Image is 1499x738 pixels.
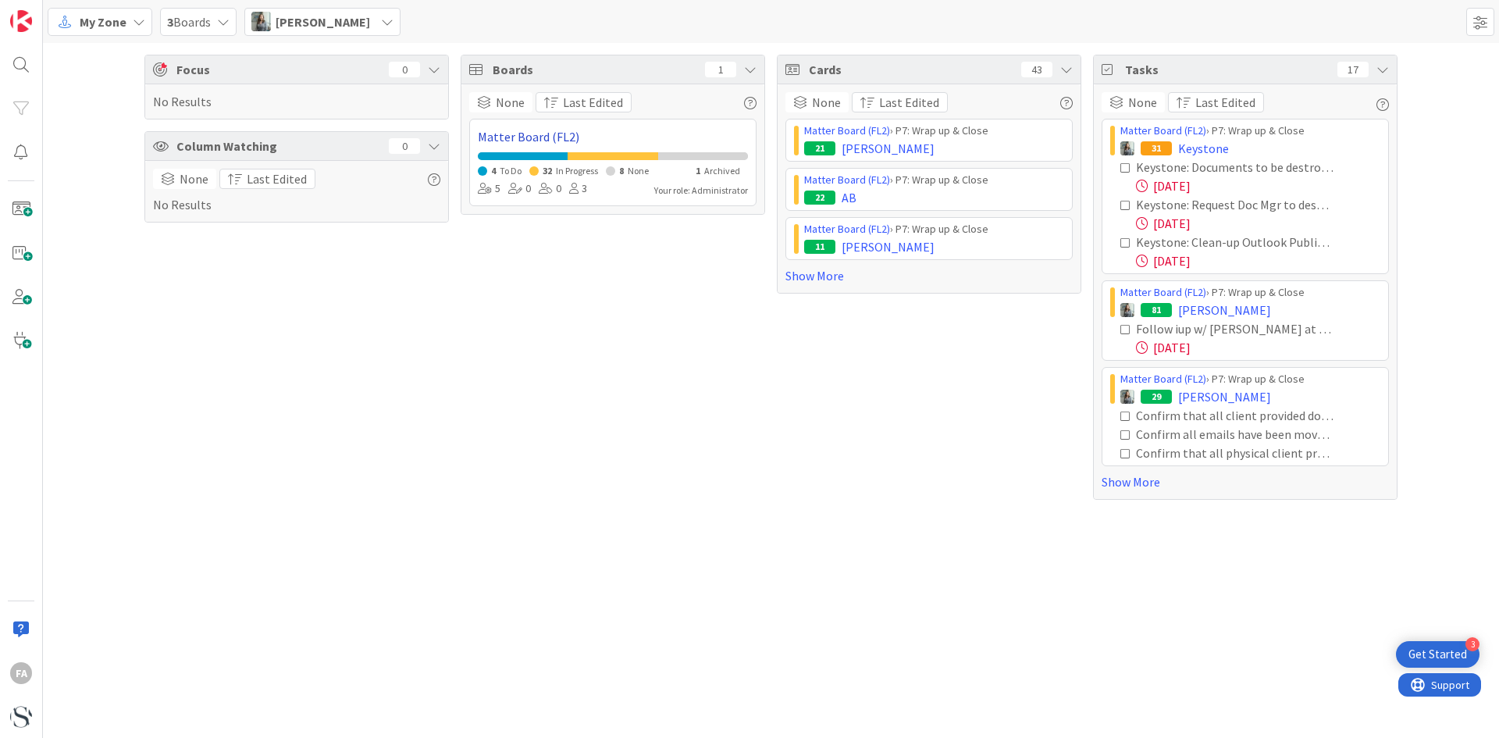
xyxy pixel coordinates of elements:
span: 8 [619,165,624,176]
span: AB [842,188,856,207]
b: 3 [167,14,173,30]
div: 22 [804,191,835,205]
a: Show More [1102,472,1389,491]
div: 5 [478,180,500,198]
span: In Progress [556,165,598,176]
img: Visit kanbanzone.com [10,10,32,32]
span: Last Edited [563,93,623,112]
div: Follow iup w/ [PERSON_NAME] at CJA to get payment processed [1136,319,1333,338]
a: Matter Board (FL2) [1120,123,1206,137]
span: Boards [167,12,211,31]
img: LG [1120,303,1134,317]
div: 3 [1465,637,1479,651]
button: Last Edited [219,169,315,189]
span: Tasks [1125,60,1330,79]
div: 21 [804,141,835,155]
div: 29 [1141,390,1172,404]
div: 81 [1141,303,1172,317]
div: [DATE] [1136,176,1380,195]
span: Support [33,2,71,21]
div: 0 [539,180,561,198]
button: Last Edited [1168,92,1264,112]
div: No Results [153,92,440,111]
button: Last Edited [852,92,948,112]
div: › P7: Wrap up & Close [1120,371,1380,387]
a: Matter Board (FL2) [1120,372,1206,386]
span: Focus [176,60,376,79]
div: Confirm all emails have been moved all case related emails to the public email folder [1136,425,1333,444]
span: Archived [704,165,740,176]
span: My Zone [80,12,126,31]
div: 31 [1141,141,1172,155]
div: Open Get Started checklist, remaining modules: 3 [1396,641,1479,668]
div: 17 [1337,62,1369,77]
a: Matter Board (FL2) [1120,285,1206,299]
button: Last Edited [536,92,632,112]
span: Keystone [1178,139,1229,158]
div: 0 [508,180,531,198]
div: Your role: Administrator [654,184,748,198]
a: Matter Board (FL2) [804,123,890,137]
div: No Results [153,169,440,214]
div: 1 [705,62,736,77]
span: [PERSON_NAME] [842,139,935,158]
a: Matter Board (FL2) [804,222,890,236]
div: 43 [1021,62,1052,77]
div: 0 [389,138,420,154]
div: Keystone: Documents to be destroyed [DATE] if no response [1136,158,1333,176]
div: 11 [804,240,835,254]
div: Keystone: Request Doc Mgr to destroy documents in U and M: Drive [1136,195,1333,214]
span: Last Edited [247,169,307,188]
span: [PERSON_NAME] [842,237,935,256]
img: LG [251,12,271,31]
span: Boards [493,60,697,79]
div: Keystone: Clean-up Outlook Public Folder [1136,233,1333,251]
div: Get Started [1408,647,1467,662]
span: Column Watching [176,137,381,155]
div: 3 [569,180,587,198]
span: To Do [500,165,522,176]
span: Cards [809,60,1013,79]
span: 32 [543,165,552,176]
span: Last Edited [879,93,939,112]
div: 0 [389,62,420,77]
span: None [496,93,525,112]
div: [DATE] [1136,251,1380,270]
div: [DATE] [1136,214,1380,233]
span: [PERSON_NAME] [276,12,370,31]
div: Confirm that all physical client provided documents have been shred or returned to document manager. [1136,444,1333,462]
a: Show More [785,266,1073,285]
span: 1 [696,165,700,176]
span: Last Edited [1195,93,1255,112]
div: › P7: Wrap up & Close [804,123,1064,139]
div: › P7: Wrap up & Close [1120,123,1380,139]
span: [PERSON_NAME] [1178,301,1271,319]
span: None [628,165,649,176]
div: Confirm that all client provided documents have been removed from local machine and/or Citrix Des... [1136,406,1333,425]
div: › P7: Wrap up & Close [804,221,1064,237]
div: › P7: Wrap up & Close [804,172,1064,188]
span: [PERSON_NAME] [1178,387,1271,406]
div: [DATE] [1136,338,1380,357]
img: LG [1120,141,1134,155]
span: None [180,169,208,188]
div: › P7: Wrap up & Close [1120,284,1380,301]
span: None [812,93,841,112]
span: 4 [491,165,496,176]
a: Matter Board (FL2) [804,173,890,187]
span: None [1128,93,1157,112]
div: FA [10,662,32,684]
a: Matter Board (FL2) [478,127,748,146]
img: avatar [10,706,32,728]
img: LG [1120,390,1134,404]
